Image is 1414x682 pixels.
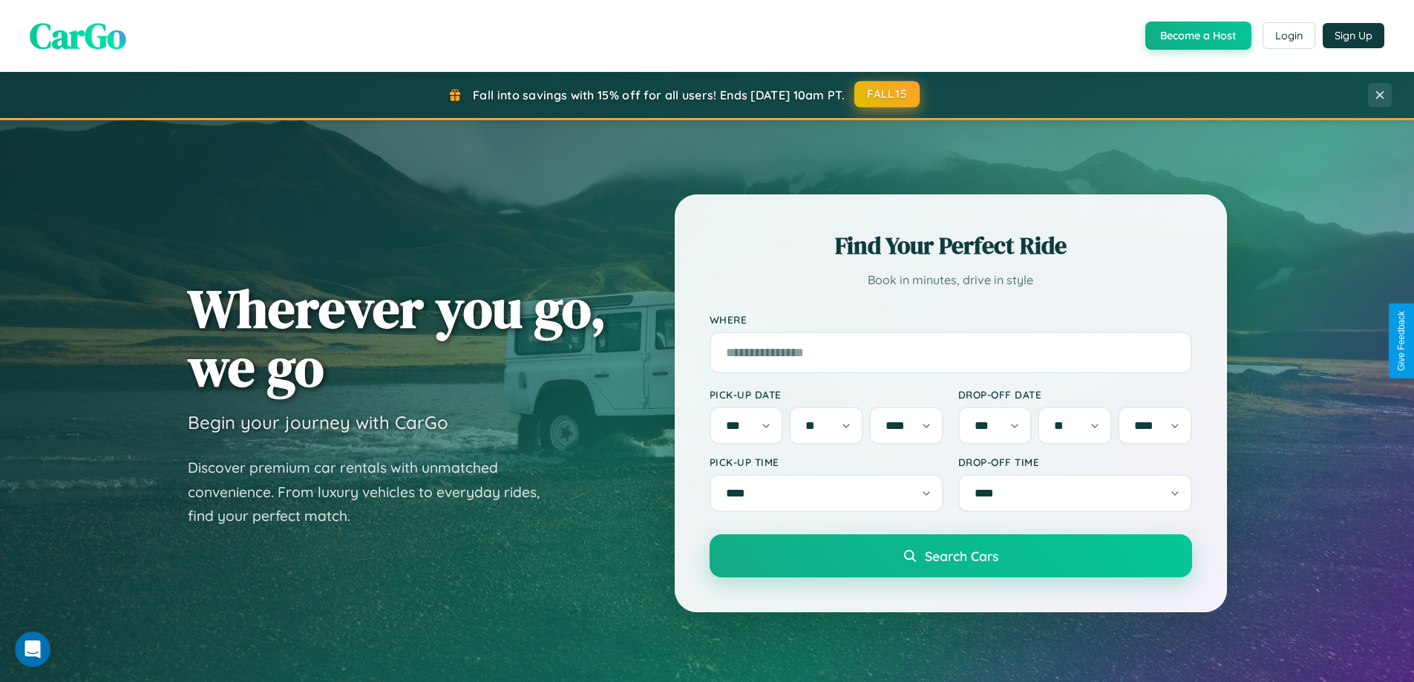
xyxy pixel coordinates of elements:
label: Drop-off Date [958,388,1192,401]
label: Drop-off Time [958,456,1192,468]
div: Give Feedback [1396,311,1407,371]
h2: Find Your Perfect Ride [710,229,1192,262]
span: Fall into savings with 15% off for all users! Ends [DATE] 10am PT. [473,88,845,102]
button: FALL15 [854,81,920,108]
span: Search Cars [925,548,998,564]
button: Login [1263,22,1315,49]
h1: Wherever you go, we go [188,279,606,396]
button: Become a Host [1145,22,1251,50]
label: Pick-up Time [710,456,943,468]
button: Sign Up [1323,23,1384,48]
label: Pick-up Date [710,388,943,401]
span: CarGo [30,11,126,60]
button: Search Cars [710,534,1192,577]
h3: Begin your journey with CarGo [188,411,448,433]
p: Discover premium car rentals with unmatched convenience. From luxury vehicles to everyday rides, ... [188,456,559,528]
label: Where [710,313,1192,326]
iframe: Intercom live chat [15,632,50,667]
p: Book in minutes, drive in style [710,269,1192,291]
